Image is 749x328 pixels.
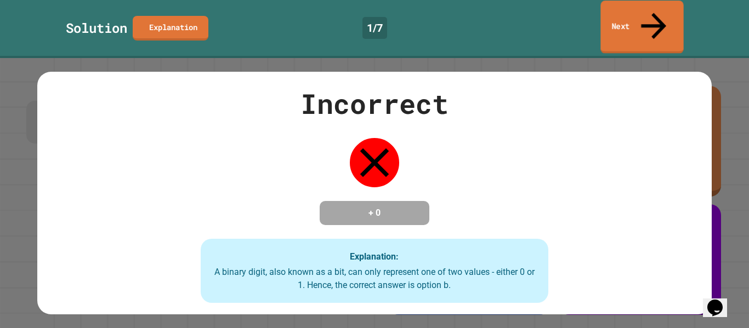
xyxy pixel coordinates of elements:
[212,266,538,292] div: A binary digit, also known as a bit, can only represent one of two values - either 0 or 1. Hence,...
[331,206,418,220] h4: + 0
[66,18,127,38] div: Solution
[350,251,399,261] strong: Explanation:
[133,16,208,41] a: Explanation
[300,83,449,124] div: Incorrect
[600,1,683,54] a: Next
[362,17,387,39] div: 1 / 7
[703,284,738,317] iframe: chat widget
